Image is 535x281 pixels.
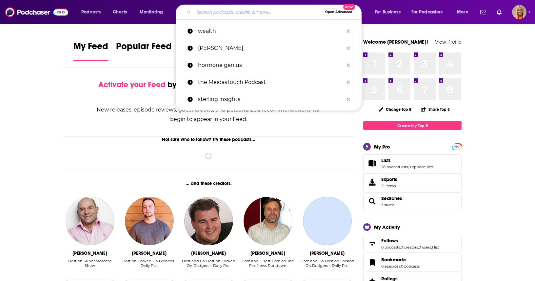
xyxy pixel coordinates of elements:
[419,245,431,250] a: 0 users
[363,235,462,252] span: Follows
[176,57,362,74] a: hormone genius
[381,176,397,182] span: Exports
[381,165,408,169] a: 28 podcast lists
[381,195,402,201] a: Searches
[63,259,117,268] div: Host on Super Moscato Show
[400,264,401,269] span: ,
[72,251,107,256] div: Vincent Moscato
[125,197,173,245] img: Cody Roark
[375,8,401,17] span: For Business
[452,7,476,17] button: open menu
[421,103,450,116] button: Share Top 8
[381,257,406,263] span: Bookmarks
[182,259,236,273] div: Host and Co-Host on Locked On Dodgers – Daily Po…
[374,224,400,230] div: My Activity
[198,40,343,57] p: Michael Peres
[381,264,400,269] a: 0 episodes
[77,7,109,17] button: open menu
[366,178,379,187] span: Exports
[98,80,166,90] span: Activate your Feed
[381,238,439,244] a: Follows
[453,144,461,149] a: PRO
[191,251,226,256] div: Jeff Snider
[381,157,391,163] span: Lists
[435,39,462,45] a: View Profile
[176,74,362,91] a: the MeidasTouch Podcast
[381,184,397,188] span: 21 items
[5,6,68,18] img: Podchaser - Follow, Share and Rate Podcasts
[494,7,504,18] a: Show notifications dropdown
[73,41,108,56] span: My Feed
[96,105,321,124] div: New releases, episode reviews, guest credits, and personalized recommendations will begin to appe...
[300,259,354,268] div: Host and Co-Host on Locked On Dodgers – Daily Po…
[363,39,428,45] a: Welcome [PERSON_NAME]!
[116,41,172,56] span: Popular Feed
[366,258,379,267] a: Bookmarks
[512,5,526,19] span: Logged in as KymberleeBolden
[512,5,526,19] img: User Profile
[418,245,419,250] span: ,
[381,157,433,163] a: Lists
[363,121,462,130] a: Create My Top 8
[198,74,343,91] p: the MeidasTouch Podcast
[363,254,462,271] span: Bookmarks
[81,8,101,17] span: Podcasts
[176,23,362,40] a: wealth
[363,154,462,172] span: Lists
[431,245,432,250] span: ,
[375,105,415,113] button: Change Top 8
[184,197,233,245] img: Jeff Snider
[300,259,354,273] div: Host and Co-Host on Locked On Dodgers – Daily Po…
[363,192,462,210] span: Searches
[401,264,420,269] a: 0 podcasts
[381,245,400,250] a: 0 podcasts
[66,197,114,245] img: Vincent Moscato
[457,8,468,17] span: More
[381,257,420,263] a: Bookmarks
[401,245,418,250] a: 0 creators
[322,8,355,16] button: Open AdvancedNew
[73,41,108,61] a: My Feed
[113,8,127,17] span: Charts
[198,57,343,74] p: hormone genius
[432,245,439,250] a: 1 list
[381,203,394,207] a: 3 saved
[408,165,433,169] a: 0 episode lists
[122,259,176,273] div: Host on Locked On Broncos - Daily Po…
[241,259,295,273] div: Host and Guest Host on The Fox News Rundown
[132,251,167,256] div: Cody Roark
[366,159,379,168] a: Lists
[63,137,354,142] div: Not sure who to follow? Try these podcasts...
[109,7,131,17] a: Charts
[411,8,443,17] span: For Podcasters
[176,91,362,108] a: sterling insights
[408,165,408,169] span: ,
[116,41,172,61] a: Popular Feed
[512,5,526,19] button: Show profile menu
[194,7,322,17] input: Search podcasts, credits, & more...
[366,197,379,206] a: Searches
[381,238,398,244] span: Follows
[374,144,390,150] div: My Pro
[182,5,368,20] div: Search podcasts, credits, & more...
[478,7,489,18] a: Show notifications dropdown
[250,251,285,256] div: Dave Anthony
[63,259,117,273] div: Host on Super Moscato Show
[303,197,351,245] a: Vince Samperio
[122,259,176,268] div: Host on Locked On Broncos - Daily Po…
[244,197,292,245] img: Dave Anthony
[325,10,352,14] span: Open Advanced
[407,7,452,17] button: open menu
[343,4,355,10] span: New
[241,259,295,268] div: Host and Guest Host on The Fox News Rundown
[140,8,163,17] span: Monitoring
[182,259,236,268] div: Host and Co-Host on Locked On Dodgers – Daily Po…
[96,80,321,99] div: by following Podcasts, Creators, Lists, and other Users!
[198,23,343,40] p: wealth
